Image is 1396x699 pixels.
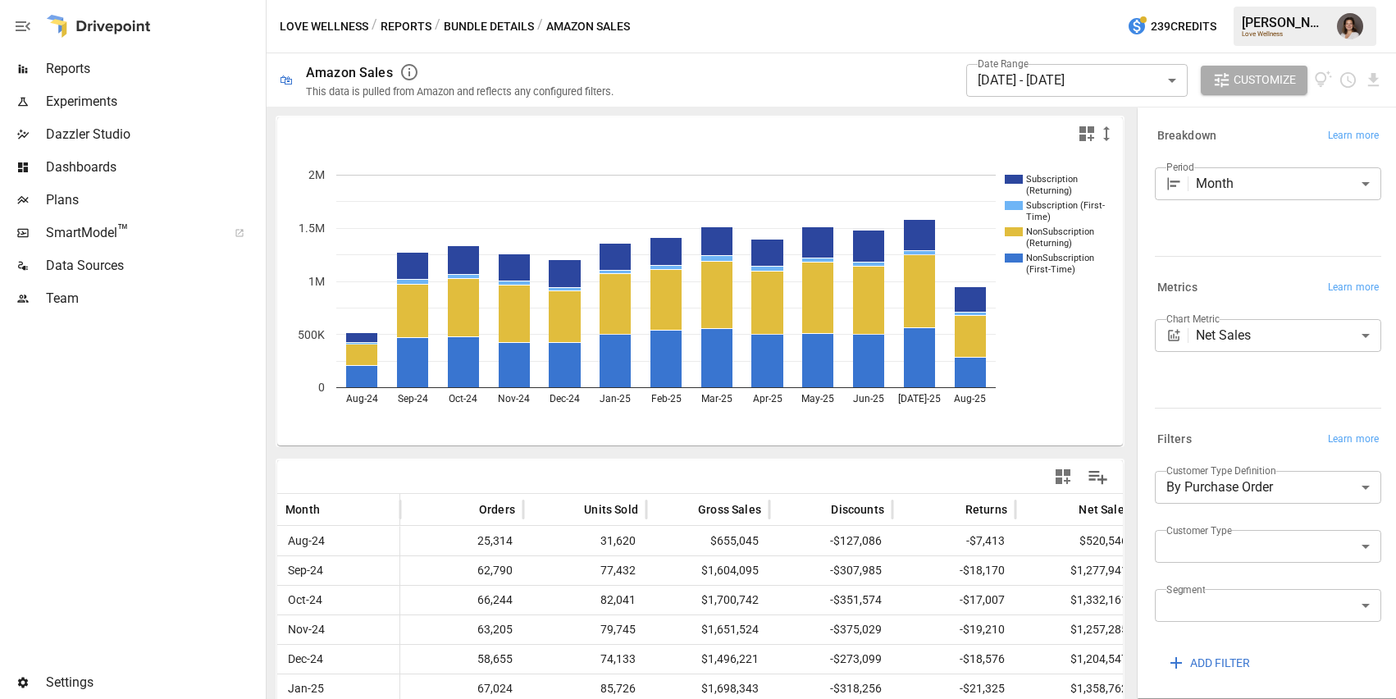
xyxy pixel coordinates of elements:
[322,498,344,521] button: Sort
[1026,185,1072,196] text: (Returning)
[1157,127,1216,145] h6: Breakdown
[46,125,262,144] span: Dazzler Studio
[1196,167,1381,200] div: Month
[598,556,638,585] span: 77,432
[1337,13,1363,39] img: Franziska Ibscher
[584,501,638,518] span: Units Sold
[46,289,262,308] span: Team
[957,645,1007,674] span: -$18,576
[346,393,378,404] text: Aug-24
[285,556,326,585] span: Sep-24
[957,615,1007,644] span: -$19,210
[117,221,129,241] span: ™
[1234,70,1296,90] span: Customize
[1151,16,1216,37] span: 239 Credits
[1026,200,1105,211] text: Subscription (First-
[801,393,834,404] text: May-25
[1166,582,1205,596] label: Segment
[46,190,262,210] span: Plans
[1068,645,1130,674] span: $1,204,547
[1328,280,1379,296] span: Learn more
[1190,653,1250,674] span: ADD FILTER
[381,16,431,37] button: Reports
[1157,431,1192,449] h6: Filters
[828,556,884,585] span: -$307,985
[308,168,325,181] text: 2M
[1026,253,1094,263] text: NonSubscription
[285,615,327,644] span: Nov-24
[498,393,530,404] text: Nov-24
[285,501,320,518] span: Month
[1201,66,1307,95] button: Customize
[828,586,884,614] span: -$351,574
[957,556,1007,585] span: -$18,170
[831,501,884,518] span: Discounts
[828,527,884,555] span: -$127,086
[941,498,964,521] button: Sort
[398,393,428,404] text: Sep-24
[965,501,1007,518] span: Returns
[1166,160,1194,174] label: Period
[1079,459,1116,496] button: Manage Columns
[550,393,580,404] text: Dec-24
[46,256,262,276] span: Data Sources
[1328,128,1379,144] span: Learn more
[1077,527,1130,555] span: $520,546
[651,393,682,404] text: Feb-25
[306,85,614,98] div: This data is pulled from Amazon and reflects any configured filters.
[306,65,393,80] div: Amazon Sales
[46,223,217,243] span: SmartModel
[1327,3,1373,49] button: Franziska Ibscher
[966,64,1188,97] div: [DATE] - [DATE]
[449,393,477,404] text: Oct-24
[978,57,1029,71] label: Date Range
[1155,648,1261,678] button: ADD FILTER
[285,527,327,555] span: Aug-24
[699,586,761,614] span: $1,700,742
[1079,501,1130,518] span: Net Sales
[957,586,1007,614] span: -$17,007
[1328,432,1379,448] span: Learn more
[964,527,1007,555] span: -$7,413
[1242,15,1327,30] div: [PERSON_NAME]
[753,393,782,404] text: Apr-25
[1026,212,1051,222] text: Time)
[1155,471,1381,504] div: By Purchase Order
[454,498,477,521] button: Sort
[46,158,262,177] span: Dashboards
[277,150,1123,445] svg: A chart.
[1054,498,1077,521] button: Sort
[280,16,368,37] button: Love Wellness
[318,381,325,394] text: 0
[699,556,761,585] span: $1,604,095
[1166,312,1220,326] label: Chart Metric
[1339,71,1357,89] button: Schedule report
[1068,615,1130,644] span: $1,257,285
[475,615,515,644] span: 63,205
[1120,11,1223,42] button: 239Credits
[475,586,515,614] span: 66,244
[1364,71,1383,89] button: Download report
[435,16,440,37] div: /
[475,527,515,555] span: 25,314
[806,498,829,521] button: Sort
[699,615,761,644] span: $1,651,524
[598,586,638,614] span: 82,041
[699,645,761,674] span: $1,496,221
[475,556,515,585] span: 62,790
[1157,279,1198,297] h6: Metrics
[285,645,326,674] span: Dec-24
[828,645,884,674] span: -$273,099
[475,645,515,674] span: 58,655
[598,645,638,674] span: 74,133
[954,393,986,404] text: Aug-25
[1068,556,1130,585] span: $1,277,941
[701,393,732,404] text: Mar-25
[1026,226,1094,237] text: NonSubscription
[698,501,761,518] span: Gross Sales
[600,393,631,404] text: Jan-25
[285,586,325,614] span: Oct-24
[828,615,884,644] span: -$375,029
[1026,238,1072,249] text: (Returning)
